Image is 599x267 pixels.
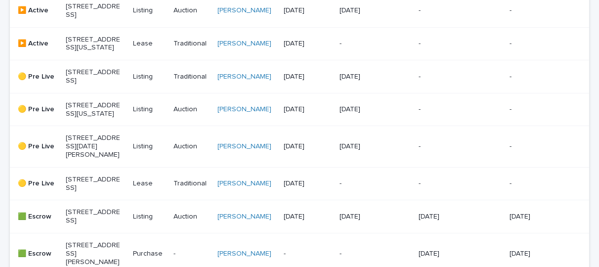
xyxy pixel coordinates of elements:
[10,60,589,93] tr: 🟡 Pre Live[STREET_ADDRESS]ListingTraditional[PERSON_NAME] [DATE][DATE]--
[173,6,210,15] p: Auction
[340,105,394,114] p: [DATE]
[419,73,473,81] p: -
[217,179,271,188] a: [PERSON_NAME]
[133,142,165,151] p: Listing
[510,179,564,188] p: -
[133,105,165,114] p: Listing
[173,73,210,81] p: Traditional
[173,250,210,258] p: -
[340,213,394,221] p: [DATE]
[217,105,271,114] a: [PERSON_NAME]
[173,40,210,48] p: Traditional
[133,250,165,258] p: Purchase
[18,213,58,221] p: 🟩 Escrow
[10,93,589,126] tr: 🟡 Pre Live[STREET_ADDRESS][US_STATE]ListingAuction[PERSON_NAME] [DATE][DATE]--
[217,250,271,258] a: [PERSON_NAME]
[419,40,473,48] p: -
[66,36,121,52] p: [STREET_ADDRESS][US_STATE]
[419,105,473,114] p: -
[18,6,58,15] p: ▶️ Active
[284,105,332,114] p: [DATE]
[66,176,121,192] p: [STREET_ADDRESS]
[18,40,58,48] p: ▶️ Active
[217,142,271,151] a: [PERSON_NAME]
[173,142,210,151] p: Auction
[510,105,564,114] p: -
[510,40,564,48] p: -
[10,167,589,200] tr: 🟡 Pre Live[STREET_ADDRESS]LeaseTraditional[PERSON_NAME] [DATE]---
[510,250,564,258] p: [DATE]
[419,6,473,15] p: -
[66,2,121,19] p: [STREET_ADDRESS]
[510,213,564,221] p: [DATE]
[340,6,394,15] p: [DATE]
[66,134,121,159] p: [STREET_ADDRESS][DATE][PERSON_NAME]
[419,179,473,188] p: -
[217,73,271,81] a: [PERSON_NAME]
[18,73,58,81] p: 🟡 Pre Live
[284,179,332,188] p: [DATE]
[340,142,394,151] p: [DATE]
[66,208,121,225] p: [STREET_ADDRESS]
[10,200,589,233] tr: 🟩 Escrow[STREET_ADDRESS]ListingAuction[PERSON_NAME] [DATE][DATE][DATE][DATE]
[510,6,564,15] p: -
[133,179,165,188] p: Lease
[217,213,271,221] a: [PERSON_NAME]
[173,105,210,114] p: Auction
[419,250,473,258] p: [DATE]
[66,101,121,118] p: [STREET_ADDRESS][US_STATE]
[284,40,332,48] p: [DATE]
[217,6,271,15] a: [PERSON_NAME]
[340,250,394,258] p: -
[133,40,165,48] p: Lease
[284,142,332,151] p: [DATE]
[18,105,58,114] p: 🟡 Pre Live
[18,142,58,151] p: 🟡 Pre Live
[10,126,589,167] tr: 🟡 Pre Live[STREET_ADDRESS][DATE][PERSON_NAME]ListingAuction[PERSON_NAME] [DATE][DATE]--
[510,142,564,151] p: -
[284,6,332,15] p: [DATE]
[284,250,332,258] p: -
[340,40,394,48] p: -
[284,73,332,81] p: [DATE]
[173,179,210,188] p: Traditional
[173,213,210,221] p: Auction
[10,27,589,60] tr: ▶️ Active[STREET_ADDRESS][US_STATE]LeaseTraditional[PERSON_NAME] [DATE]---
[133,213,165,221] p: Listing
[284,213,332,221] p: [DATE]
[510,73,564,81] p: -
[18,250,58,258] p: 🟩 Escrow
[18,179,58,188] p: 🟡 Pre Live
[217,40,271,48] a: [PERSON_NAME]
[66,68,121,85] p: [STREET_ADDRESS]
[133,73,165,81] p: Listing
[66,241,121,266] p: [STREET_ADDRESS][PERSON_NAME]
[133,6,165,15] p: Listing
[340,179,394,188] p: -
[419,142,473,151] p: -
[419,213,473,221] p: [DATE]
[340,73,394,81] p: [DATE]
